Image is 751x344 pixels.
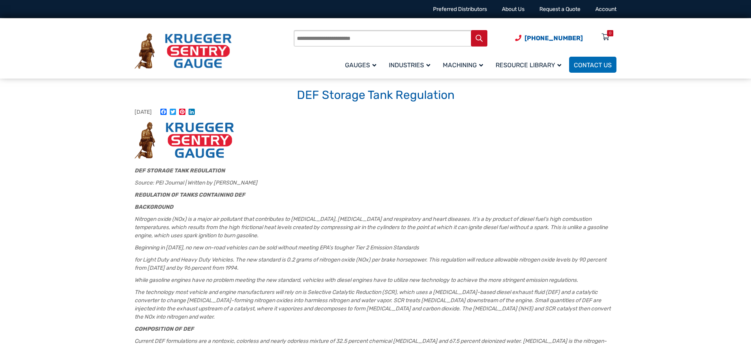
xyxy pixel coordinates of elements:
[569,57,616,73] a: Contact Us
[135,256,606,271] em: for Light Duty and Heavy Duty Vehicles. The new standard is 0.2 grams of nitrogen oxide (NOx) per...
[135,204,173,210] strong: BACKGROUND
[574,61,612,69] span: Contact Us
[515,33,583,43] a: Phone Number (920) 434-8860
[135,109,152,115] span: [DATE]
[135,122,234,159] img: DEF Storage Tank Regulation
[135,326,194,332] strong: COMPOSITION OF DEF
[135,33,232,69] img: Krueger Sentry Gauge
[384,56,438,74] a: Industries
[502,6,525,13] a: About Us
[340,56,384,74] a: Gauges
[135,289,611,320] em: The technology most vehicle and engine manufacturers will rely on is Selective Catalytic Reductio...
[135,192,245,198] strong: REGULATION OF TANKS CONTAINING DEF
[496,61,561,69] span: Resource Library
[135,167,225,174] strong: DEF STORAGE TANK REGULATION
[438,56,491,74] a: Machining
[187,109,196,116] a: LinkedIn
[609,30,611,36] div: 0
[135,179,257,186] em: Source: PEI Journal | Written by [PERSON_NAME]
[389,61,430,69] span: Industries
[491,56,569,74] a: Resource Library
[135,216,608,239] em: Nitrogen oxide (NOx) is a major air pollutant that contributes to [MEDICAL_DATA], [MEDICAL_DATA] ...
[135,88,616,103] h1: DEF Storage Tank Regulation
[539,6,580,13] a: Request a Quote
[159,109,168,116] a: Facebook
[595,6,616,13] a: Account
[443,61,483,69] span: Machining
[525,34,583,42] span: [PHONE_NUMBER]
[135,244,419,251] em: Beginning in [DATE], no new on-road vehicles can be sold without meeting EPA’s tougher Tier 2 Emi...
[345,61,376,69] span: Gauges
[433,6,487,13] a: Preferred Distributors
[178,109,187,116] a: Pinterest
[135,277,578,283] em: While gasoline engines have no problem meeting the new standard, vehicles with diesel engines hav...
[168,109,178,116] a: Twitter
